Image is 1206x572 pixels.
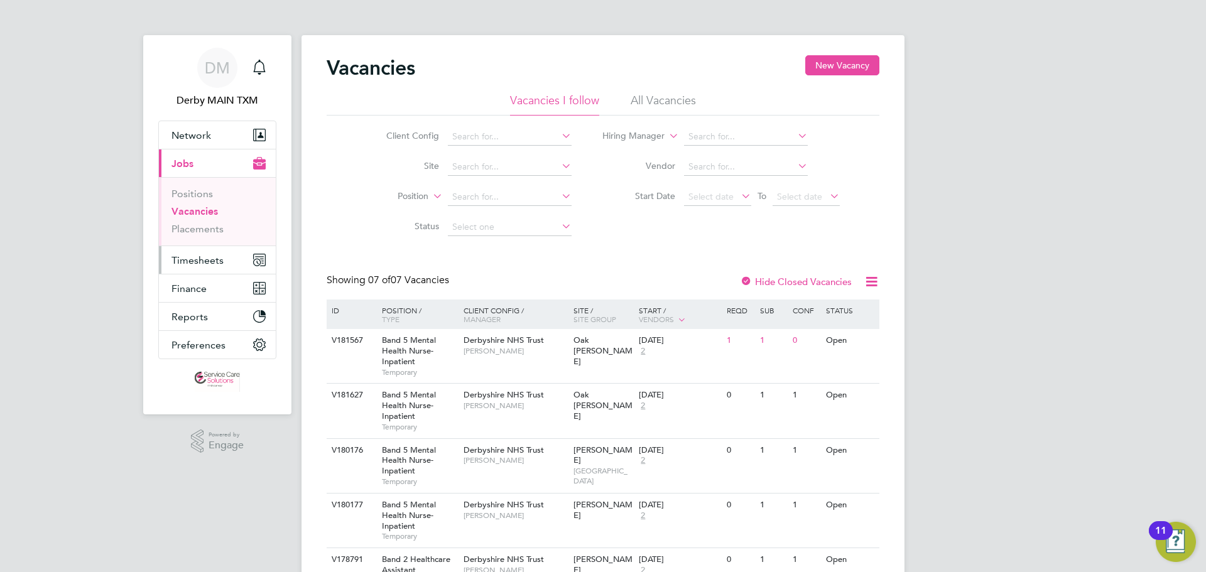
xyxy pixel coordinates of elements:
span: Band 5 Mental Health Nurse-Inpatient [382,499,436,531]
div: Open [823,329,877,352]
label: Vendor [603,160,675,171]
div: V181567 [329,329,372,352]
div: Position / [372,299,460,330]
span: 07 Vacancies [368,274,449,286]
div: [DATE] [639,335,720,346]
div: [DATE] [639,390,720,401]
div: 0 [790,329,822,352]
span: Select date [777,191,822,202]
span: [PERSON_NAME] [573,499,633,521]
div: 1 [790,384,822,407]
a: Positions [171,188,213,200]
button: Finance [159,274,276,302]
label: Client Config [367,130,439,141]
span: [PERSON_NAME] [464,346,567,356]
span: [PERSON_NAME] [464,455,567,465]
div: [DATE] [639,445,720,456]
div: 1 [790,494,822,517]
span: Preferences [171,339,225,351]
span: Band 5 Mental Health Nurse-Inpatient [382,335,436,367]
input: Search for... [448,128,572,146]
a: Vacancies [171,205,218,217]
div: 1 [757,329,790,352]
div: 11 [1155,531,1166,547]
label: Hiring Manager [592,130,665,143]
nav: Main navigation [143,35,291,414]
button: Jobs [159,149,276,177]
div: Status [823,299,877,321]
span: Derby MAIN TXM [158,93,276,108]
div: 0 [724,384,756,407]
li: Vacancies I follow [510,93,599,116]
span: Select date [688,191,734,202]
span: 2 [639,346,647,357]
span: Derbyshire NHS Trust [464,335,544,345]
div: 1 [757,384,790,407]
div: Client Config / [460,299,570,330]
span: Temporary [382,367,457,377]
div: Open [823,548,877,571]
span: Band 5 Mental Health Nurse-Inpatient [382,389,436,421]
span: Finance [171,283,207,294]
div: V180176 [329,439,372,462]
div: 1 [790,548,822,571]
label: Site [367,160,439,171]
div: ID [329,299,372,321]
span: Band 5 Mental Health Nurse-Inpatient [382,445,436,477]
span: [PERSON_NAME] [464,401,567,411]
label: Hide Closed Vacancies [740,276,852,288]
div: 1 [724,329,756,352]
span: Powered by [209,429,244,440]
div: 0 [724,494,756,517]
div: 1 [790,439,822,462]
div: Sub [757,299,790,321]
span: Oak [PERSON_NAME] [573,335,633,367]
label: Start Date [603,190,675,202]
span: Temporary [382,422,457,432]
button: Timesheets [159,246,276,274]
button: Open Resource Center, 11 new notifications [1156,522,1196,562]
span: Type [382,314,399,324]
span: Timesheets [171,254,224,266]
span: Vendors [639,314,674,324]
input: Select one [448,219,572,236]
span: [PERSON_NAME] [464,510,567,521]
div: Open [823,384,877,407]
span: 2 [639,401,647,411]
div: 0 [724,548,756,571]
div: 1 [757,494,790,517]
span: DM [205,60,230,76]
div: V180177 [329,494,372,517]
span: Derbyshire NHS Trust [464,499,544,510]
span: 2 [639,510,647,521]
button: New Vacancy [805,55,879,75]
span: Reports [171,311,208,323]
span: Manager [464,314,501,324]
span: Temporary [382,477,457,487]
li: All Vacancies [631,93,696,116]
div: V181627 [329,384,372,407]
div: Conf [790,299,822,321]
a: DMDerby MAIN TXM [158,48,276,108]
span: Site Group [573,314,616,324]
span: Temporary [382,531,457,541]
div: Start / [636,299,724,331]
div: V178791 [329,548,372,571]
h2: Vacancies [327,55,415,80]
label: Status [367,220,439,232]
button: Preferences [159,331,276,359]
div: 1 [757,548,790,571]
span: Derbyshire NHS Trust [464,445,544,455]
span: Network [171,129,211,141]
div: Reqd [724,299,756,321]
span: Oak [PERSON_NAME] [573,389,633,421]
div: Open [823,439,877,462]
button: Reports [159,303,276,330]
div: Site / [570,299,636,330]
div: Showing [327,274,452,287]
img: txmhealthcare-logo-retina.png [195,372,240,392]
a: Go to home page [158,372,276,392]
span: Derbyshire NHS Trust [464,554,544,564]
div: Jobs [159,177,276,246]
div: [DATE] [639,500,720,510]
